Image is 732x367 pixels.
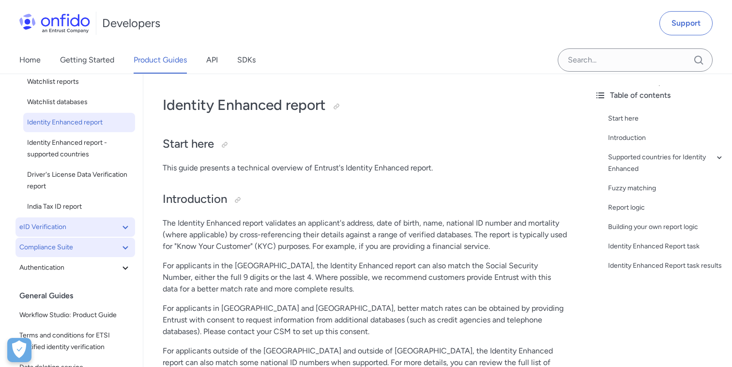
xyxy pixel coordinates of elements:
[27,137,131,160] span: Identity Enhanced report - supported countries
[134,46,187,74] a: Product Guides
[23,165,135,196] a: Driver's License Data Verification report
[27,201,131,213] span: India Tax ID report
[102,15,160,31] h1: Developers
[19,14,90,33] img: Onfido Logo
[608,132,724,144] a: Introduction
[608,152,724,175] a: Supported countries for Identity Enhanced
[19,46,41,74] a: Home
[27,96,131,108] span: Watchlist databases
[659,11,713,35] a: Support
[163,217,567,252] p: The Identity Enhanced report validates an applicant's address, date of birth, name, national ID n...
[595,90,724,101] div: Table of contents
[23,72,135,92] a: Watchlist reports
[15,326,135,357] a: Terms and conditions for ETSI certified identity verification
[23,197,135,216] a: India Tax ID report
[608,113,724,124] a: Start here
[163,162,567,174] p: This guide presents a technical overview of Entrust's Identity Enhanced report.
[15,217,135,237] button: eID Verification
[608,241,724,252] a: Identity Enhanced Report task
[163,191,567,208] h2: Introduction
[60,46,114,74] a: Getting Started
[19,330,131,353] span: Terms and conditions for ETSI certified identity verification
[19,221,120,233] span: eID Verification
[15,238,135,257] button: Compliance Suite
[237,46,256,74] a: SDKs
[27,117,131,128] span: Identity Enhanced report
[27,76,131,88] span: Watchlist reports
[608,202,724,214] a: Report logic
[23,133,135,164] a: Identity Enhanced report - supported countries
[15,258,135,277] button: Authentication
[206,46,218,74] a: API
[15,306,135,325] a: Workflow Studio: Product Guide
[19,262,120,274] span: Authentication
[19,309,131,321] span: Workflow Studio: Product Guide
[163,136,567,153] h2: Start here
[7,338,31,362] div: Cookie Preferences
[7,338,31,362] button: Open Preferences
[27,169,131,192] span: Driver's License Data Verification report
[163,303,567,337] p: For applicants in [GEOGRAPHIC_DATA] and [GEOGRAPHIC_DATA], better match rates can be obtained by ...
[23,113,135,132] a: Identity Enhanced report
[558,48,713,72] input: Onfido search input field
[608,221,724,233] a: Building your own report logic
[163,95,567,115] h1: Identity Enhanced report
[19,242,120,253] span: Compliance Suite
[608,260,724,272] a: Identity Enhanced Report task results
[23,92,135,112] a: Watchlist databases
[163,260,567,295] p: For applicants in the [GEOGRAPHIC_DATA], the Identity Enhanced report can also match the Social S...
[608,183,724,194] a: Fuzzy matching
[19,286,139,306] div: General Guides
